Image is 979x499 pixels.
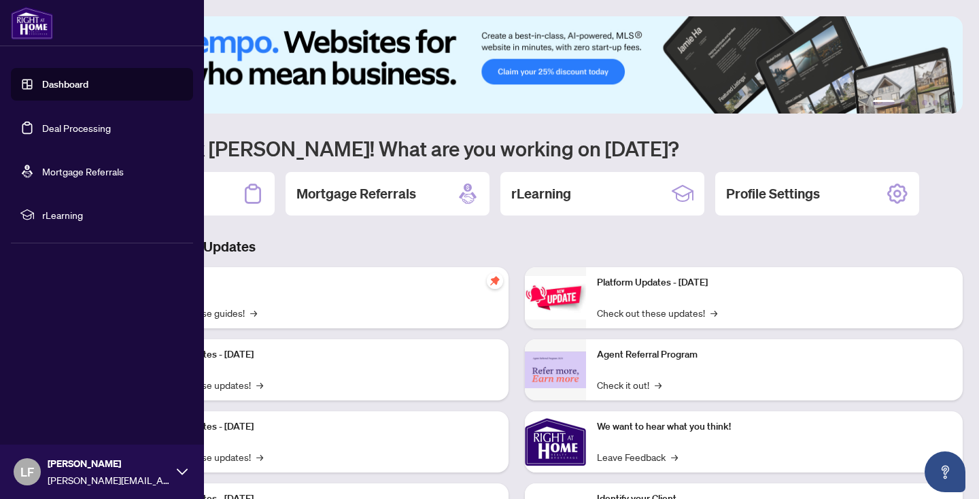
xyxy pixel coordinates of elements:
[597,347,952,362] p: Agent Referral Program
[944,100,949,105] button: 6
[597,377,662,392] a: Check it out!→
[71,16,963,114] img: Slide 0
[256,377,263,392] span: →
[487,273,503,289] span: pushpin
[925,451,965,492] button: Open asap
[143,347,498,362] p: Platform Updates - [DATE]
[42,78,88,90] a: Dashboard
[143,275,498,290] p: Self-Help
[143,419,498,434] p: Platform Updates - [DATE]
[655,377,662,392] span: →
[42,122,111,134] a: Deal Processing
[726,184,820,203] h2: Profile Settings
[71,237,963,256] h3: Brokerage & Industry Updates
[933,100,938,105] button: 5
[511,184,571,203] h2: rLearning
[525,276,586,319] img: Platform Updates - June 23, 2025
[525,411,586,472] img: We want to hear what you think!
[250,305,257,320] span: →
[42,165,124,177] a: Mortgage Referrals
[525,351,586,389] img: Agent Referral Program
[922,100,927,105] button: 4
[911,100,916,105] button: 3
[71,135,963,161] h1: Welcome back [PERSON_NAME]! What are you working on [DATE]?
[20,462,34,481] span: LF
[42,207,184,222] span: rLearning
[900,100,906,105] button: 2
[256,449,263,464] span: →
[48,456,170,471] span: [PERSON_NAME]
[597,275,952,290] p: Platform Updates - [DATE]
[296,184,416,203] h2: Mortgage Referrals
[597,449,678,464] a: Leave Feedback→
[48,472,170,487] span: [PERSON_NAME][EMAIL_ADDRESS][PERSON_NAME][DOMAIN_NAME]
[597,305,717,320] a: Check out these updates!→
[710,305,717,320] span: →
[671,449,678,464] span: →
[11,7,53,39] img: logo
[873,100,895,105] button: 1
[597,419,952,434] p: We want to hear what you think!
